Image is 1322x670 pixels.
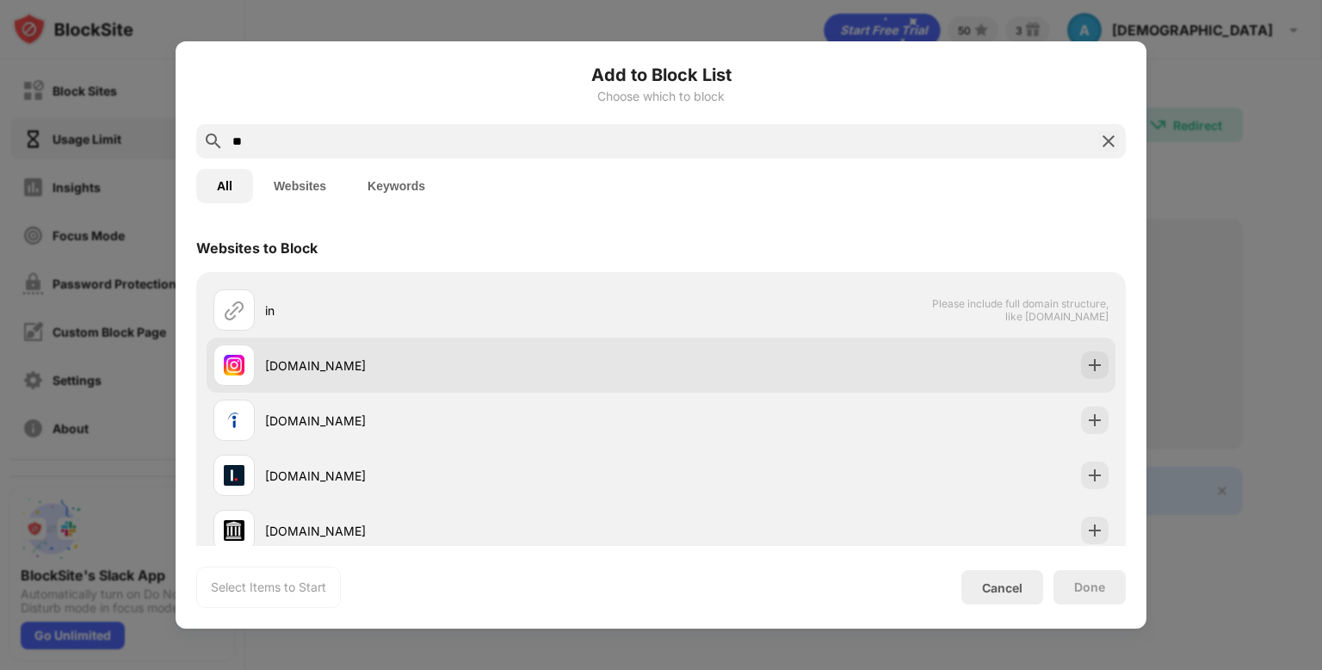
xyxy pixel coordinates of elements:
[347,169,446,203] button: Keywords
[224,300,244,320] img: url.svg
[1074,580,1105,594] div: Done
[265,467,661,485] div: [DOMAIN_NAME]
[265,522,661,540] div: [DOMAIN_NAME]
[265,412,661,430] div: [DOMAIN_NAME]
[224,410,244,431] img: favicons
[196,90,1126,103] div: Choose which to block
[224,465,244,486] img: favicons
[196,169,253,203] button: All
[196,239,318,257] div: Websites to Block
[265,301,661,319] div: in
[931,297,1109,323] span: Please include full domain structure, like [DOMAIN_NAME]
[1098,131,1119,152] img: search-close
[265,357,661,375] div: [DOMAIN_NAME]
[253,169,347,203] button: Websites
[982,580,1022,595] div: Cancel
[211,579,326,596] div: Select Items to Start
[224,355,244,375] img: favicons
[224,520,244,541] img: favicons
[196,62,1126,88] h6: Add to Block List
[203,131,224,152] img: search.svg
